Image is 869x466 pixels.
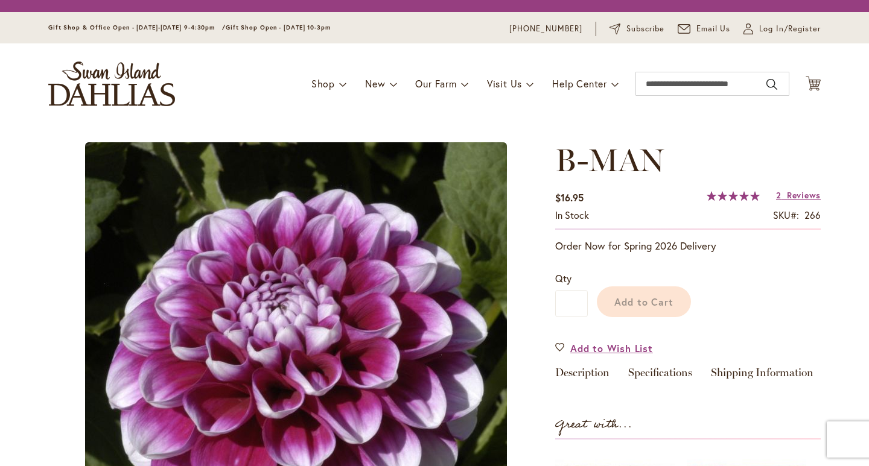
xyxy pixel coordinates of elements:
div: Detailed Product Info [555,367,821,385]
span: Qty [555,272,571,285]
span: Add to Wish List [570,341,653,355]
strong: Great with... [555,415,632,435]
div: 266 [804,209,821,222]
a: 2 Reviews [776,189,821,201]
div: 100% [707,191,760,201]
a: Shipping Information [711,367,813,385]
p: Order Now for Spring 2026 Delivery [555,239,821,253]
span: Gift Shop Open - [DATE] 10-3pm [226,24,331,31]
a: store logo [48,61,175,106]
div: Availability [555,209,589,222]
span: New [365,77,385,90]
a: Email Us [678,23,731,35]
span: Our Farm [415,77,456,90]
span: Log In/Register [759,23,821,35]
span: B-MAN [555,141,664,179]
span: Help Center [552,77,607,90]
a: Add to Wish List [555,341,653,355]
span: Email Us [696,23,731,35]
span: Shop [311,77,335,90]
a: [PHONE_NUMBER] [509,23,582,35]
span: 2 [776,189,781,201]
span: Reviews [787,189,821,201]
span: Gift Shop & Office Open - [DATE]-[DATE] 9-4:30pm / [48,24,226,31]
a: Subscribe [610,23,664,35]
span: Subscribe [626,23,664,35]
a: Description [555,367,610,385]
a: Log In/Register [743,23,821,35]
span: $16.95 [555,191,584,204]
strong: SKU [773,209,799,221]
button: Search [766,75,777,94]
a: Specifications [628,367,692,385]
span: Visit Us [487,77,522,90]
span: In stock [555,209,589,221]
